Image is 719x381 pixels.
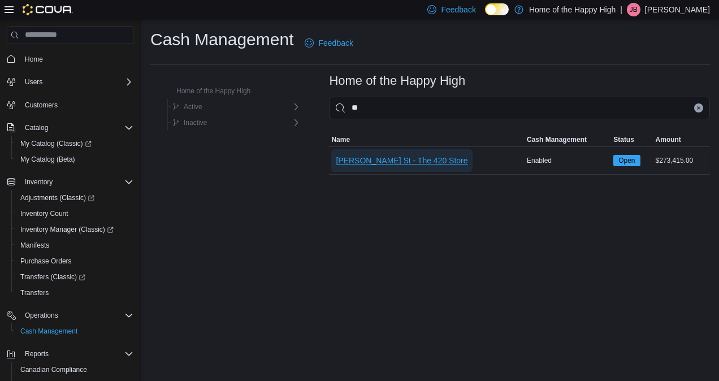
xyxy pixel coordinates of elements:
[20,347,53,361] button: Reports
[11,206,138,222] button: Inventory Count
[613,135,634,144] span: Status
[16,191,99,205] a: Adjustments (Classic)
[16,286,53,300] a: Transfers
[11,190,138,206] a: Adjustments (Classic)
[529,3,616,16] p: Home of the Happy High
[20,272,85,282] span: Transfers (Classic)
[331,149,472,172] button: [PERSON_NAME] St - The 420 Store
[16,153,80,166] a: My Catalog (Beta)
[20,139,92,148] span: My Catalog (Classic)
[485,3,509,15] input: Dark Mode
[527,135,587,144] span: Cash Management
[331,135,350,144] span: Name
[11,285,138,301] button: Transfers
[20,98,133,112] span: Customers
[11,136,138,151] a: My Catalog (Classic)
[2,346,138,362] button: Reports
[16,324,133,338] span: Cash Management
[16,223,118,236] a: Inventory Manager (Classic)
[16,207,73,220] a: Inventory Count
[20,309,63,322] button: Operations
[20,209,68,218] span: Inventory Count
[2,51,138,67] button: Home
[630,3,638,16] span: JB
[656,135,681,144] span: Amount
[184,118,207,127] span: Inactive
[25,77,42,86] span: Users
[20,52,133,66] span: Home
[2,74,138,90] button: Users
[20,241,49,250] span: Manifests
[525,154,611,167] div: Enabled
[16,324,82,338] a: Cash Management
[694,103,703,112] button: Clear input
[20,193,94,202] span: Adjustments (Classic)
[176,86,250,96] span: Home of the Happy High
[16,254,76,268] a: Purchase Orders
[16,254,133,268] span: Purchase Orders
[11,237,138,253] button: Manifests
[20,225,114,234] span: Inventory Manager (Classic)
[441,4,475,15] span: Feedback
[25,311,58,320] span: Operations
[613,155,640,166] span: Open
[11,151,138,167] button: My Catalog (Beta)
[2,120,138,136] button: Catalog
[318,37,353,49] span: Feedback
[168,100,207,114] button: Active
[184,102,202,111] span: Active
[16,270,90,284] a: Transfers (Classic)
[2,174,138,190] button: Inventory
[16,223,133,236] span: Inventory Manager (Classic)
[20,257,72,266] span: Purchase Orders
[16,153,133,166] span: My Catalog (Beta)
[20,365,87,374] span: Canadian Compliance
[16,191,133,205] span: Adjustments (Classic)
[653,133,710,146] button: Amount
[20,347,133,361] span: Reports
[11,269,138,285] a: Transfers (Classic)
[25,123,48,132] span: Catalog
[16,270,133,284] span: Transfers (Classic)
[2,308,138,323] button: Operations
[161,84,255,98] button: Home of the Happy High
[20,98,62,112] a: Customers
[11,362,138,378] button: Canadian Compliance
[618,155,635,166] span: Open
[20,75,47,89] button: Users
[16,363,92,376] a: Canadian Compliance
[11,222,138,237] a: Inventory Manager (Classic)
[20,121,133,135] span: Catalog
[150,28,293,51] h1: Cash Management
[11,323,138,339] button: Cash Management
[645,3,710,16] p: [PERSON_NAME]
[25,349,49,358] span: Reports
[20,309,133,322] span: Operations
[653,154,710,167] div: $273,415.00
[627,3,640,16] div: Jeroen Brasz
[25,55,43,64] span: Home
[20,288,49,297] span: Transfers
[485,15,486,16] span: Dark Mode
[20,175,57,189] button: Inventory
[16,137,96,150] a: My Catalog (Classic)
[300,32,357,54] a: Feedback
[20,155,75,164] span: My Catalog (Beta)
[329,133,525,146] button: Name
[16,137,133,150] span: My Catalog (Classic)
[25,101,58,110] span: Customers
[329,74,465,88] h3: Home of the Happy High
[16,239,54,252] a: Manifests
[620,3,622,16] p: |
[611,133,653,146] button: Status
[329,97,710,119] input: This is a search bar. As you type, the results lower in the page will automatically filter.
[16,363,133,376] span: Canadian Compliance
[168,116,211,129] button: Inactive
[16,239,133,252] span: Manifests
[20,175,133,189] span: Inventory
[20,121,53,135] button: Catalog
[336,155,467,166] span: [PERSON_NAME] St - The 420 Store
[20,327,77,336] span: Cash Management
[16,207,133,220] span: Inventory Count
[11,253,138,269] button: Purchase Orders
